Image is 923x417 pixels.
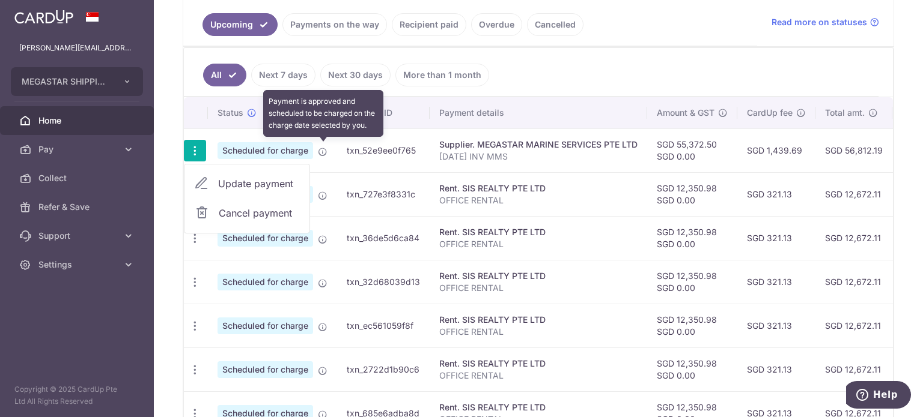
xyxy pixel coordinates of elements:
[647,260,737,304] td: SGD 12,350.98 SGD 0.00
[11,67,143,96] button: MEGASTAR SHIPPING PTE LTD
[737,216,815,260] td: SGD 321.13
[337,172,430,216] td: txn_727e3f8331c
[657,107,714,119] span: Amount & GST
[38,259,118,271] span: Settings
[218,274,313,290] span: Scheduled for charge
[737,128,815,172] td: SGD 1,439.69
[439,151,638,163] p: [DATE] INV MMS
[647,347,737,391] td: SGD 12,350.98 SGD 0.00
[439,314,638,326] div: Rent. SIS REALTY PTE LTD
[218,230,313,247] span: Scheduled for charge
[439,358,638,370] div: Rent. SIS REALTY PTE LTD
[282,13,387,36] a: Payments on the way
[337,304,430,347] td: txn_ec561059f8f
[815,172,892,216] td: SGD 12,672.11
[38,230,118,242] span: Support
[747,107,793,119] span: CardUp fee
[38,143,118,155] span: Pay
[737,347,815,391] td: SGD 321.13
[14,10,73,24] img: CardUp
[392,13,466,36] a: Recipient paid
[439,370,638,382] p: OFFICE RENTAL
[337,347,430,391] td: txn_2722d1b90c6
[647,216,737,260] td: SGD 12,350.98 SGD 0.00
[439,139,638,151] div: Supplier. MEGASTAR MARINE SERVICES PTE LTD
[203,13,278,36] a: Upcoming
[337,128,430,172] td: txn_52e9ee0f765
[218,361,313,378] span: Scheduled for charge
[737,260,815,304] td: SGD 321.13
[439,182,638,194] div: Rent. SIS REALTY PTE LTD
[439,282,638,294] p: OFFICE RENTAL
[772,16,879,28] a: Read more on statuses
[251,64,315,86] a: Next 7 days
[647,304,737,347] td: SGD 12,350.98 SGD 0.00
[395,64,489,86] a: More than 1 month
[218,107,243,119] span: Status
[439,194,638,206] p: OFFICE RENTAL
[527,13,583,36] a: Cancelled
[430,97,647,128] th: Payment details
[38,172,118,184] span: Collect
[815,216,892,260] td: SGD 12,672.11
[471,13,522,36] a: Overdue
[815,128,892,172] td: SGD 56,812.19
[218,142,313,159] span: Scheduled for charge
[846,381,911,411] iframe: Opens a widget where you can find more information
[337,216,430,260] td: txn_36de5d6ca84
[263,90,383,137] div: Payment is approved and scheduled to be charged on the charge date selected by you.
[19,42,135,54] p: [PERSON_NAME][EMAIL_ADDRESS][DOMAIN_NAME]
[647,172,737,216] td: SGD 12,350.98 SGD 0.00
[439,238,638,250] p: OFFICE RENTAL
[439,270,638,282] div: Rent. SIS REALTY PTE LTD
[439,226,638,238] div: Rent. SIS REALTY PTE LTD
[22,76,111,88] span: MEGASTAR SHIPPING PTE LTD
[203,64,246,86] a: All
[439,326,638,338] p: OFFICE RENTAL
[825,107,865,119] span: Total amt.
[737,304,815,347] td: SGD 321.13
[337,97,430,128] th: Payment ID
[337,260,430,304] td: txn_32d68039d13
[320,64,391,86] a: Next 30 days
[38,115,118,127] span: Home
[737,172,815,216] td: SGD 321.13
[815,347,892,391] td: SGD 12,672.11
[439,401,638,413] div: Rent. SIS REALTY PTE LTD
[772,16,867,28] span: Read more on statuses
[218,317,313,334] span: Scheduled for charge
[815,304,892,347] td: SGD 12,672.11
[38,201,118,213] span: Refer & Save
[815,260,892,304] td: SGD 12,672.11
[647,128,737,172] td: SGD 55,372.50 SGD 0.00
